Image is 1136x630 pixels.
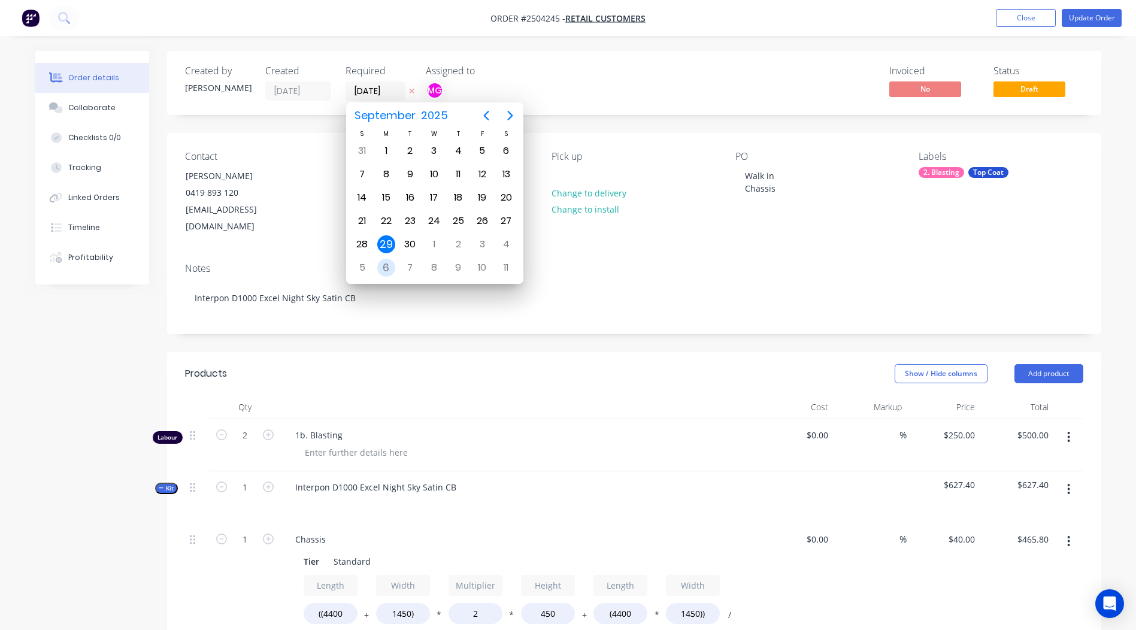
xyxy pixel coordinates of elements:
div: T [398,129,422,139]
div: Thursday, October 2, 2025 [449,235,467,253]
div: Friday, September 19, 2025 [473,189,491,207]
div: Saturday, September 20, 2025 [497,189,515,207]
div: Tuesday, September 2, 2025 [401,142,419,160]
button: Tracking [35,153,149,183]
div: Timeline [68,222,100,233]
input: Label [376,575,430,596]
div: Friday, October 10, 2025 [473,259,491,277]
div: 2. Blasting [919,167,964,178]
div: Pick up [552,151,716,162]
div: Open Intercom Messenger [1095,589,1124,618]
div: Contact [185,151,349,162]
span: Order #2504245 - [490,13,565,24]
div: Top Coat [968,167,1008,178]
div: Labels [919,151,1083,162]
button: Collaborate [35,93,149,123]
div: Friday, October 3, 2025 [473,235,491,253]
div: Monday, September 15, 2025 [377,189,395,207]
div: Wednesday, September 17, 2025 [425,189,443,207]
button: Next page [498,104,522,128]
input: Value [666,603,720,624]
button: Profitability [35,243,149,272]
button: Add product [1014,364,1083,383]
input: Value [376,603,430,624]
div: Thursday, October 9, 2025 [449,259,467,277]
button: Kit [155,483,178,494]
div: Wednesday, October 8, 2025 [425,259,443,277]
input: Value [593,603,647,624]
button: Change to delivery [545,184,632,201]
span: % [899,428,907,442]
button: Checklists 0/0 [35,123,149,153]
div: M [374,129,398,139]
button: Show / Hide columns [895,364,987,383]
div: Assigned to [426,65,546,77]
input: Label [304,575,358,596]
div: Interpon D1000 Excel Night Sky Satin CB [286,478,466,496]
div: Wednesday, October 1, 2025 [425,235,443,253]
div: Sunday, September 21, 2025 [353,212,371,230]
input: Value [521,603,575,624]
div: Cost [760,395,834,419]
div: Tuesday, September 9, 2025 [401,165,419,183]
a: Retail Customers [565,13,646,24]
div: Wednesday, September 3, 2025 [425,142,443,160]
div: [PERSON_NAME] [186,168,285,184]
span: $627.40 [911,478,976,491]
div: Saturday, October 4, 2025 [497,235,515,253]
div: PO [735,151,899,162]
div: Sunday, September 7, 2025 [353,165,371,183]
div: Thursday, September 4, 2025 [449,142,467,160]
button: Linked Orders [35,183,149,213]
div: Walk in Chassis [735,167,786,197]
img: Factory [22,9,40,27]
span: 1b. Blasting [295,429,755,441]
input: Label [449,575,502,596]
div: F [470,129,494,139]
button: / [723,613,735,622]
div: S [494,129,518,139]
div: 0419 893 120 [186,184,285,201]
div: Price [907,395,980,419]
div: Sunday, September 14, 2025 [353,189,371,207]
button: MG [426,81,444,99]
input: Label [666,575,720,596]
button: Timeline [35,213,149,243]
button: Change to install [545,201,625,217]
div: Markup [833,395,907,419]
div: Thursday, September 11, 2025 [449,165,467,183]
button: Close [996,9,1056,27]
div: Saturday, September 27, 2025 [497,212,515,230]
div: Tracking [68,162,101,173]
input: Value [449,603,502,624]
input: Label [593,575,647,596]
div: Tuesday, September 30, 2025 [401,235,419,253]
button: + [578,613,590,622]
div: Status [993,65,1083,77]
div: Order details [68,72,119,83]
div: Monday, September 8, 2025 [377,165,395,183]
div: Monday, September 22, 2025 [377,212,395,230]
div: Sunday, August 31, 2025 [353,142,371,160]
span: % [899,532,907,546]
div: Interpon D1000 Excel Night Sky Satin CB [185,280,1083,316]
div: Friday, September 26, 2025 [473,212,491,230]
div: [EMAIL_ADDRESS][DOMAIN_NAME] [186,201,285,235]
div: Thursday, September 18, 2025 [449,189,467,207]
span: Draft [993,81,1065,96]
div: Thursday, September 25, 2025 [449,212,467,230]
div: Collaborate [68,102,116,113]
button: Previous page [474,104,498,128]
div: Chassis [286,531,335,548]
div: Tuesday, September 23, 2025 [401,212,419,230]
button: + [361,613,372,622]
button: Order details [35,63,149,93]
div: [PERSON_NAME] [185,81,251,94]
div: Tier [299,553,324,570]
div: Today, Monday, September 29, 2025 [377,235,395,253]
div: Monday, September 1, 2025 [377,142,395,160]
span: September [352,105,419,126]
input: Value [304,603,358,624]
div: Required [346,65,411,77]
